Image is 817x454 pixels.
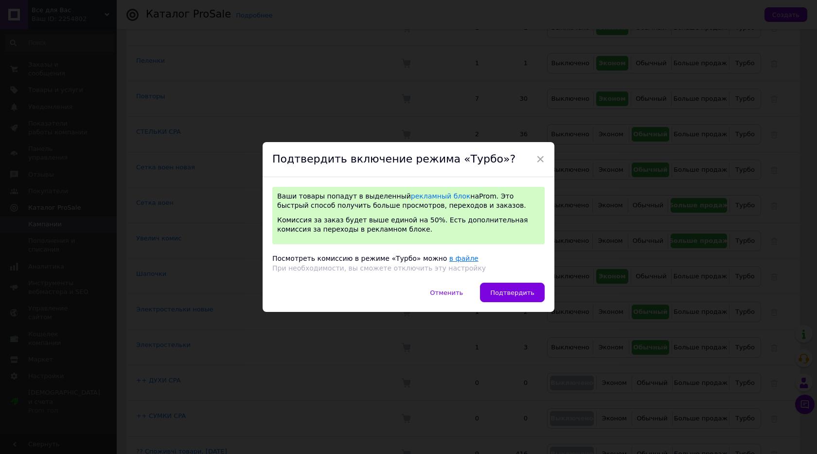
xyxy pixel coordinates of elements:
span: Посмотреть комиссию в режиме «Турбо» можно [272,254,447,262]
span: Ваши товары попадут в выделенный на Prom . Это быстрый способ получить больше просмотров, переход... [277,192,526,210]
button: Отменить [420,283,473,302]
span: При необходимости, вы сможете отключить эту настройку [272,264,486,272]
div: Комиссия за заказ будет выше единой на 50%. Есть дополнительная комиссия за переходы в рекламном ... [277,216,540,235]
span: Отменить [430,289,463,296]
a: в файле [449,254,479,262]
div: Подтвердить включение режима «Турбо»? [263,142,554,177]
span: Подтвердить [490,289,534,296]
a: рекламный блок [411,192,470,200]
button: Подтвердить [480,283,545,302]
span: × [536,151,545,167]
